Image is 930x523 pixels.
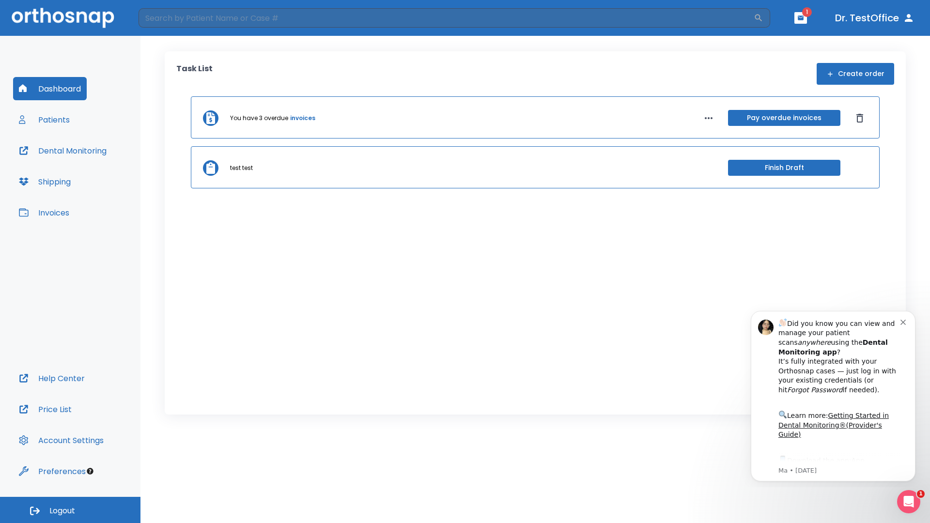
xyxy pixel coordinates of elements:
[230,114,288,123] p: You have 3 overdue
[13,77,87,100] button: Dashboard
[42,152,164,201] div: Download the app: | ​ Let us know if you need help getting started!
[852,110,868,126] button: Dismiss
[12,8,114,28] img: Orthosnap
[176,63,213,85] p: Task List
[13,139,112,162] button: Dental Monitoring
[897,490,920,513] iframe: Intercom live chat
[736,302,930,487] iframe: Intercom notifications message
[802,7,812,17] span: 1
[42,154,128,172] a: App Store
[290,114,315,123] a: invoices
[817,63,894,85] button: Create order
[13,108,76,131] button: Patients
[917,490,925,498] span: 1
[13,398,77,421] button: Price List
[13,460,92,483] button: Preferences
[13,429,109,452] button: Account Settings
[164,15,172,23] button: Dismiss notification
[13,367,91,390] button: Help Center
[86,467,94,476] div: Tooltip anchor
[728,110,840,126] button: Pay overdue invoices
[139,8,754,28] input: Search by Patient Name or Case #
[230,164,253,172] p: test test
[728,160,840,176] button: Finish Draft
[13,170,77,193] button: Shipping
[831,9,918,27] button: Dr. TestOffice
[42,164,164,173] p: Message from Ma, sent 5w ago
[13,201,75,224] button: Invoices
[49,506,75,516] span: Logout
